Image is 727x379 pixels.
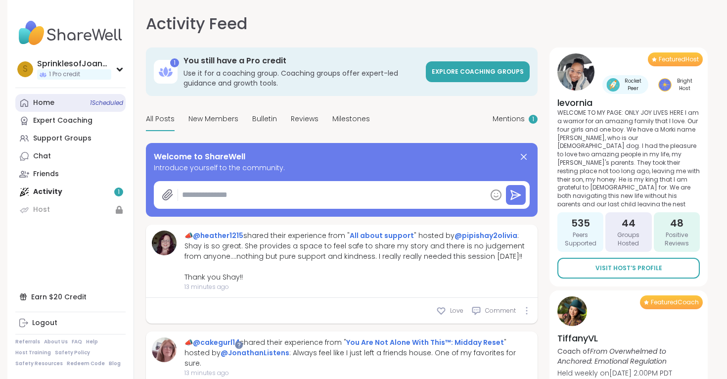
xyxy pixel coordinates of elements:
[72,338,82,345] a: FAQ
[15,165,126,183] a: Friends
[622,216,636,230] span: 44
[146,114,175,124] span: All Posts
[557,332,700,344] h4: TiffanyVL
[33,116,92,126] div: Expert Coaching
[622,77,644,92] span: Rocket Peer
[86,338,98,345] a: Help
[23,63,28,76] span: S
[454,231,517,240] a: @pipishay2olivia
[33,169,59,179] div: Friends
[557,346,667,366] i: From Overwhelmed to Anchored: Emotional Regulation
[674,77,696,92] span: Bright Host
[595,264,662,273] span: Visit Host’s Profile
[49,70,80,79] span: 1 Pro credit
[15,338,40,345] a: Referrals
[67,360,105,367] a: Redeem Code
[184,337,532,369] div: 📣 shared their experience from " " hosted by : Always feel like I just left a friends house. One ...
[221,348,289,358] a: @JonathanListens
[90,99,123,107] span: 1 Scheduled
[571,216,590,230] span: 535
[532,115,534,124] span: 1
[15,94,126,112] a: Home1Scheduled
[15,349,51,356] a: Host Training
[170,58,179,67] div: 1
[15,130,126,147] a: Support Groups
[15,360,63,367] a: Safety Resources
[493,114,525,124] span: Mentions
[33,134,91,143] div: Support Groups
[183,55,420,66] h3: You still have a Pro credit
[109,360,121,367] a: Blog
[15,112,126,130] a: Expert Coaching
[33,151,51,161] div: Chat
[188,114,238,124] span: New Members
[651,298,699,306] span: Featured Coach
[235,341,243,349] iframe: Spotlight
[15,147,126,165] a: Chat
[184,283,532,291] span: 13 minutes ago
[15,16,126,50] img: ShareWell Nav Logo
[658,231,696,248] span: Positive Reviews
[557,296,587,326] img: TiffanyVL
[15,314,126,332] a: Logout
[450,306,463,315] span: Love
[146,12,247,36] h1: Activity Feed
[557,53,594,91] img: levornia
[346,337,504,347] a: You Are Not Alone With This™: Midday Reset
[557,368,700,378] p: Held weekly on [DATE] 2:00PM PDT
[152,337,177,362] img: cakegurl14
[561,231,599,248] span: Peers Supported
[432,67,524,76] span: Explore Coaching Groups
[350,231,414,240] a: All about support
[426,61,530,82] a: Explore Coaching Groups
[33,98,54,108] div: Home
[557,109,700,206] p: WELCOME TO MY PAGE: ONLY JOY LIVES HERE I am a warrior for an amazing family that I love. Our fou...
[184,231,532,283] div: 📣 shared their experience from " " hosted by : Shay is so great. She provides a space to feel saf...
[193,337,240,347] a: @cakegurl14
[15,201,126,219] a: Host
[670,216,683,230] span: 48
[606,78,620,92] img: Rocket Peer
[659,55,699,63] span: Featured Host
[252,114,277,124] span: Bulletin
[291,114,318,124] span: Reviews
[184,369,532,378] span: 13 minutes ago
[193,231,243,240] a: @heather1215
[15,288,126,306] div: Earn $20 Credit
[557,258,700,279] a: Visit Host’s Profile
[32,318,57,328] div: Logout
[485,306,516,315] span: Comment
[609,231,647,248] span: Groups Hosted
[154,163,530,173] span: Introduce yourself to the community.
[557,346,700,366] p: Coach of
[37,58,111,69] div: SprinklesofJoanna
[658,78,672,92] img: Bright Host
[183,68,420,88] h3: Use it for a coaching group. Coaching groups offer expert-led guidance and growth tools.
[332,114,370,124] span: Milestones
[152,231,177,255] img: heather1215
[55,349,90,356] a: Safety Policy
[154,151,245,163] span: Welcome to ShareWell
[44,338,68,345] a: About Us
[33,205,50,215] div: Host
[557,96,700,109] h4: levornia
